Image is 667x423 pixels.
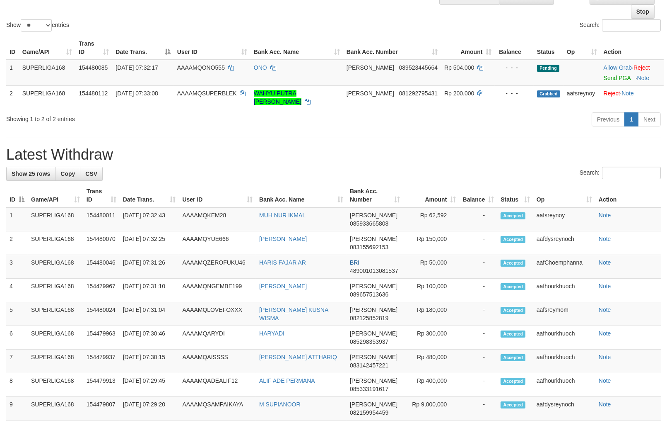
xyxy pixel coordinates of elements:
[6,85,19,109] td: 2
[80,167,103,181] a: CSV
[6,184,28,207] th: ID: activate to sort column descending
[533,279,595,302] td: aafhourkhuoch
[259,330,284,337] a: HARYADI
[179,231,256,255] td: AAAAMQYUE666
[403,373,460,397] td: Rp 400,000
[120,279,179,302] td: [DATE] 07:31:10
[350,330,397,337] span: [PERSON_NAME]
[28,397,83,421] td: SUPERLIGA168
[85,170,97,177] span: CSV
[83,231,120,255] td: 154480070
[28,184,83,207] th: Game/API: activate to sort column ascending
[259,306,328,321] a: [PERSON_NAME] KUSNA WISMA
[120,255,179,279] td: [DATE] 07:31:26
[633,64,650,71] a: Reject
[6,279,28,302] td: 4
[444,90,474,97] span: Rp 200.000
[254,64,267,71] a: ONO
[259,212,306,219] a: MUH NUR IKMAL
[6,60,19,86] td: 1
[533,255,595,279] td: aafChoemphanna
[501,354,525,361] span: Accepted
[501,260,525,267] span: Accepted
[6,231,28,255] td: 2
[83,279,120,302] td: 154479967
[55,167,80,181] a: Copy
[350,377,397,384] span: [PERSON_NAME]
[498,63,530,72] div: - - -
[350,315,388,321] span: Copy 082125852819 to clipboard
[19,36,75,60] th: Game/API: activate to sort column ascending
[19,60,75,86] td: SUPERLIGA168
[599,236,611,242] a: Note
[403,279,460,302] td: Rp 100,000
[179,184,256,207] th: User ID: activate to sort column ascending
[179,207,256,231] td: AAAAMQKEM28
[83,326,120,350] td: 154479963
[6,146,661,163] h1: Latest Withdraw
[600,36,664,60] th: Action
[120,302,179,326] td: [DATE] 07:31:04
[497,184,533,207] th: Status: activate to sort column ascending
[534,36,563,60] th: Status
[595,184,661,207] th: Action
[174,36,250,60] th: User ID: activate to sort column ascending
[347,184,403,207] th: Bank Acc. Number: activate to sort column ascending
[116,90,158,97] span: [DATE] 07:33:08
[350,267,398,274] span: Copy 489001013081537 to clipboard
[459,231,497,255] td: -
[599,212,611,219] a: Note
[177,64,225,71] span: AAAAMQONO555
[179,397,256,421] td: AAAAMQSAMPAIKAYA
[533,350,595,373] td: aafhourkhuoch
[350,236,397,242] span: [PERSON_NAME]
[259,283,307,289] a: [PERSON_NAME]
[441,36,495,60] th: Amount: activate to sort column ascending
[112,36,173,60] th: Date Trans.: activate to sort column descending
[19,85,75,109] td: SUPERLIGA168
[533,207,595,231] td: aafsreynoy
[350,354,397,360] span: [PERSON_NAME]
[259,259,306,266] a: HARIS FAJAR AR
[179,326,256,350] td: AAAAMQARYDI
[501,401,525,408] span: Accepted
[83,397,120,421] td: 154479807
[347,64,394,71] span: [PERSON_NAME]
[459,302,497,326] td: -
[350,362,388,369] span: Copy 083142457221 to clipboard
[6,167,55,181] a: Show 25 rows
[501,307,525,314] span: Accepted
[599,401,611,408] a: Note
[350,220,388,227] span: Copy 085933665808 to clipboard
[602,167,661,179] input: Search:
[459,326,497,350] td: -
[83,184,120,207] th: Trans ID: activate to sort column ascending
[501,283,525,290] span: Accepted
[533,326,595,350] td: aafhourkhuoch
[83,302,120,326] td: 154480024
[604,75,631,81] a: Send PGA
[83,373,120,397] td: 154479913
[403,397,460,421] td: Rp 9,000,000
[120,373,179,397] td: [DATE] 07:29:45
[533,302,595,326] td: aafsreymom
[28,231,83,255] td: SUPERLIGA168
[6,19,69,32] label: Show entries
[350,338,388,345] span: Copy 085298353937 to clipboard
[350,401,397,408] span: [PERSON_NAME]
[501,236,525,243] span: Accepted
[256,184,347,207] th: Bank Acc. Name: activate to sort column ascending
[399,90,438,97] span: Copy 081292795431 to clipboard
[179,373,256,397] td: AAAAMQADEALIF12
[533,397,595,421] td: aafdysreynoch
[120,207,179,231] td: [DATE] 07:32:43
[12,170,50,177] span: Show 25 rows
[6,397,28,421] td: 9
[120,350,179,373] td: [DATE] 07:30:15
[537,65,559,72] span: Pending
[21,19,52,32] select: Showentries
[250,36,343,60] th: Bank Acc. Name: activate to sort column ascending
[459,184,497,207] th: Balance: activate to sort column ascending
[83,350,120,373] td: 154479937
[28,302,83,326] td: SUPERLIGA168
